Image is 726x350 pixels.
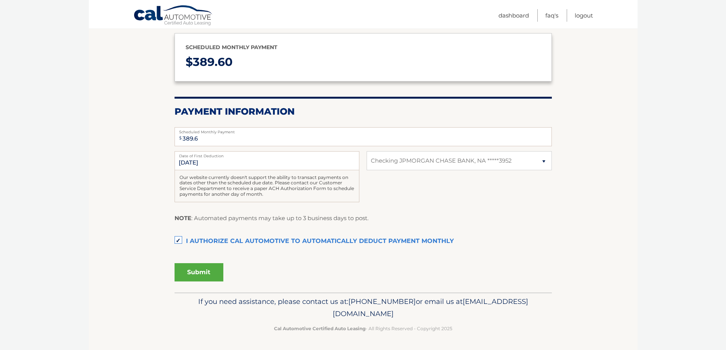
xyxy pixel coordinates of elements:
span: [PHONE_NUMBER] [348,297,416,306]
p: - All Rights Reserved - Copyright 2025 [179,324,547,332]
span: [EMAIL_ADDRESS][DOMAIN_NAME] [333,297,528,318]
h2: Payment Information [175,106,552,117]
button: Submit [175,263,223,281]
p: Scheduled monthly payment [186,43,541,52]
div: Our website currently doesn't support the ability to transact payments on dates other than the sc... [175,170,359,202]
label: Date of First Deduction [175,151,359,157]
p: If you need assistance, please contact us at: or email us at [179,296,547,320]
a: Logout [575,9,593,22]
p: $ [186,52,541,72]
a: Dashboard [498,9,529,22]
input: Payment Amount [175,127,552,146]
p: : Automated payments may take up to 3 business days to post. [175,213,369,223]
a: FAQ's [545,9,558,22]
a: Cal Automotive [133,5,213,27]
span: $ [177,129,184,147]
strong: Cal Automotive Certified Auto Leasing [274,326,365,331]
span: 389.60 [193,55,232,69]
label: Scheduled Monthly Payment [175,127,552,133]
label: I authorize cal automotive to automatically deduct payment monthly [175,234,552,249]
strong: NOTE [175,214,191,222]
input: Payment Date [175,151,359,170]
